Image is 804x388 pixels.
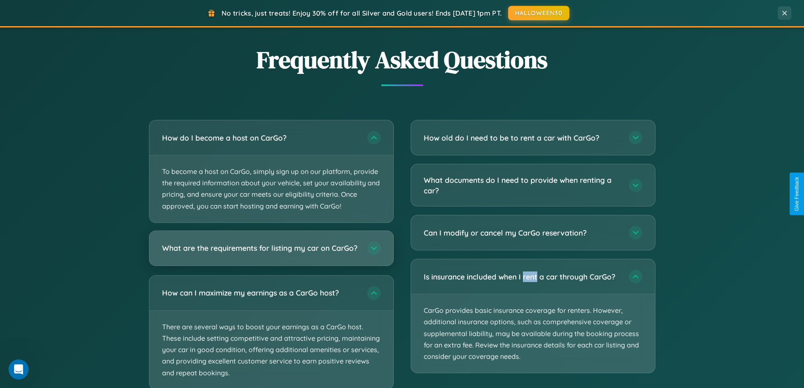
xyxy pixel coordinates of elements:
p: CarGo provides basic insurance coverage for renters. However, additional insurance options, such ... [411,294,655,373]
h3: Can I modify or cancel my CarGo reservation? [424,228,620,238]
h3: What are the requirements for listing my car on CarGo? [162,243,359,253]
span: No tricks, just treats! Enjoy 30% off for all Silver and Gold users! Ends [DATE] 1pm PT. [222,9,502,17]
p: To become a host on CarGo, simply sign up on our platform, provide the required information about... [149,155,393,222]
h3: What documents do I need to provide when renting a car? [424,175,620,195]
h2: Frequently Asked Questions [149,43,655,76]
h3: Is insurance included when I rent a car through CarGo? [424,271,620,282]
h3: How do I become a host on CarGo? [162,133,359,143]
div: Give Feedback [794,177,800,211]
button: HALLOWEEN30 [508,6,569,20]
h3: How old do I need to be to rent a car with CarGo? [424,133,620,143]
h3: How can I maximize my earnings as a CarGo host? [162,288,359,298]
iframe: Intercom live chat [8,359,29,380]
